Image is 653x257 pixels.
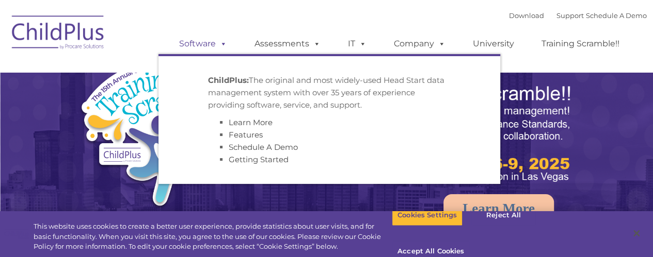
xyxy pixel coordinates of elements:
a: Software [169,33,237,54]
a: Schedule A Demo [586,11,647,20]
span: Last name [144,68,175,76]
strong: ChildPlus: [208,75,249,85]
a: Training Scramble!! [531,33,630,54]
a: Features [229,130,263,140]
img: ChildPlus by Procare Solutions [7,8,110,60]
button: Reject All [471,204,536,226]
a: Getting Started [229,155,289,164]
a: University [463,33,524,54]
p: The original and most widely-used Head Start data management system with over 35 years of experie... [208,74,451,111]
button: Close [625,222,648,245]
a: IT [338,33,377,54]
a: Company [384,33,456,54]
button: Cookies Settings [392,204,463,226]
a: Download [509,11,544,20]
div: This website uses cookies to create a better user experience, provide statistics about user visit... [34,221,392,252]
a: Learn More [229,117,273,127]
font: | [509,11,647,20]
a: Support [556,11,584,20]
a: Schedule A Demo [229,142,298,152]
span: Phone number [144,110,187,118]
a: Assessments [244,33,331,54]
a: Learn More [443,194,554,223]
